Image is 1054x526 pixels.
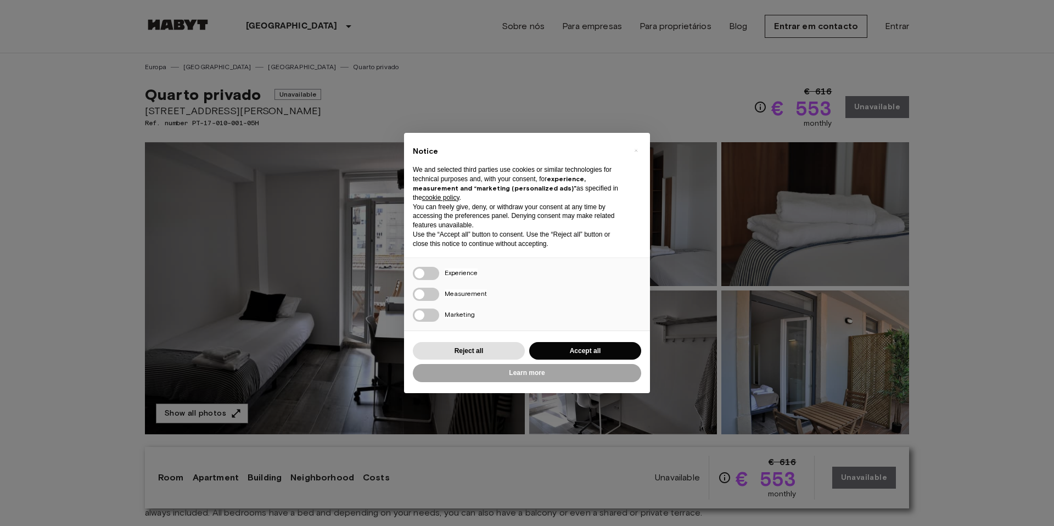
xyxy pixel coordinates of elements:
p: Use the “Accept all” button to consent. Use the “Reject all” button or close this notice to conti... [413,230,624,249]
p: You can freely give, deny, or withdraw your consent at any time by accessing the preferences pane... [413,203,624,230]
strong: experience, measurement and “marketing (personalized ads)” [413,175,586,192]
h2: Notice [413,146,624,157]
span: Marketing [445,310,475,318]
button: Close this notice [627,142,644,159]
button: Reject all [413,342,525,360]
span: Experience [445,268,478,277]
a: cookie policy [422,194,459,202]
button: Accept all [529,342,641,360]
p: We and selected third parties use cookies or similar technologies for technical purposes and, wit... [413,165,624,202]
button: Learn more [413,364,641,382]
span: Measurement [445,289,487,298]
span: × [634,144,638,157]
